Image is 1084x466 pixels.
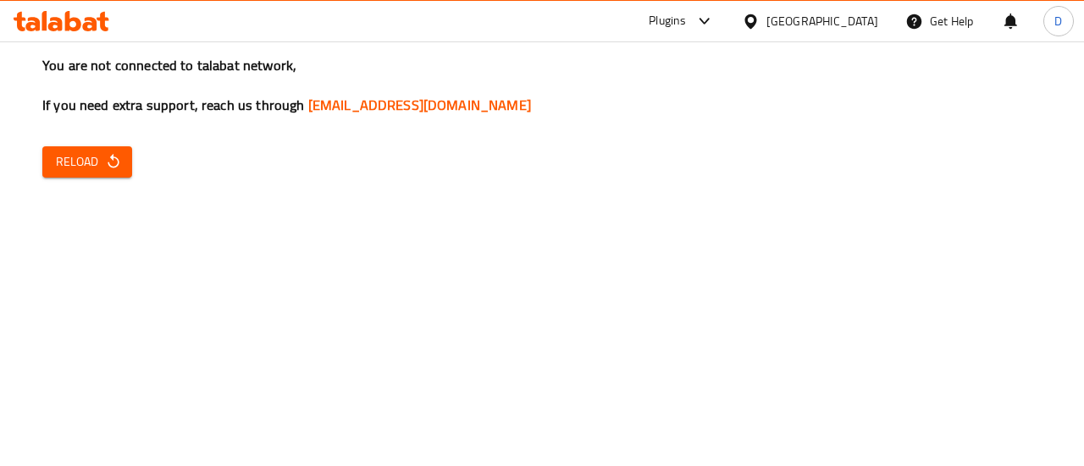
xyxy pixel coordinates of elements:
h3: You are not connected to talabat network, If you need extra support, reach us through [42,56,1042,115]
span: Reload [56,151,119,173]
span: D [1054,12,1062,30]
button: Reload [42,146,132,178]
div: Plugins [649,11,686,31]
a: [EMAIL_ADDRESS][DOMAIN_NAME] [308,92,531,118]
div: [GEOGRAPHIC_DATA] [766,12,878,30]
